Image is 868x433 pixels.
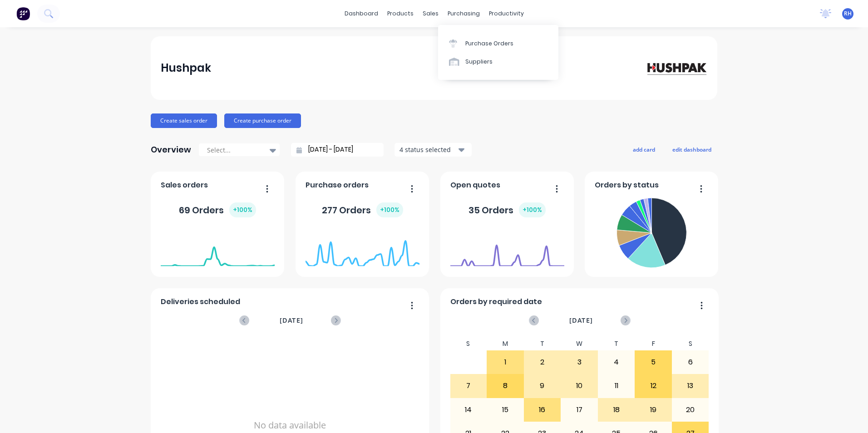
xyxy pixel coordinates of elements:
[151,113,217,128] button: Create sales order
[598,337,635,350] div: T
[340,7,383,20] a: dashboard
[487,351,523,374] div: 1
[524,351,561,374] div: 2
[399,145,457,154] div: 4 status selected
[465,39,513,48] div: Purchase Orders
[450,180,500,191] span: Open quotes
[561,374,597,397] div: 10
[561,337,598,350] div: W
[280,315,303,325] span: [DATE]
[519,202,546,217] div: + 100 %
[598,351,635,374] div: 4
[450,374,487,397] div: 7
[844,10,852,18] span: RH
[524,374,561,397] div: 9
[465,58,493,66] div: Suppliers
[598,374,635,397] div: 11
[635,337,672,350] div: F
[569,315,593,325] span: [DATE]
[469,202,546,217] div: 35 Orders
[635,374,671,397] div: 12
[598,399,635,421] div: 18
[395,143,472,157] button: 4 status selected
[487,399,523,421] div: 15
[418,7,443,20] div: sales
[672,337,709,350] div: S
[229,202,256,217] div: + 100 %
[672,374,709,397] div: 13
[561,399,597,421] div: 17
[635,351,671,374] div: 5
[484,7,528,20] div: productivity
[16,7,30,20] img: Factory
[627,143,661,155] button: add card
[179,202,256,217] div: 69 Orders
[161,59,211,77] div: Hushpak
[672,351,709,374] div: 6
[450,399,487,421] div: 14
[224,113,301,128] button: Create purchase order
[151,141,191,159] div: Overview
[644,60,707,76] img: Hushpak
[322,202,403,217] div: 277 Orders
[524,337,561,350] div: T
[306,180,369,191] span: Purchase orders
[672,399,709,421] div: 20
[161,296,240,307] span: Deliveries scheduled
[561,351,597,374] div: 3
[487,337,524,350] div: M
[383,7,418,20] div: products
[438,34,558,52] a: Purchase Orders
[438,53,558,71] a: Suppliers
[635,399,671,421] div: 19
[161,180,208,191] span: Sales orders
[666,143,717,155] button: edit dashboard
[443,7,484,20] div: purchasing
[376,202,403,217] div: + 100 %
[524,399,561,421] div: 16
[450,337,487,350] div: S
[595,180,659,191] span: Orders by status
[487,374,523,397] div: 8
